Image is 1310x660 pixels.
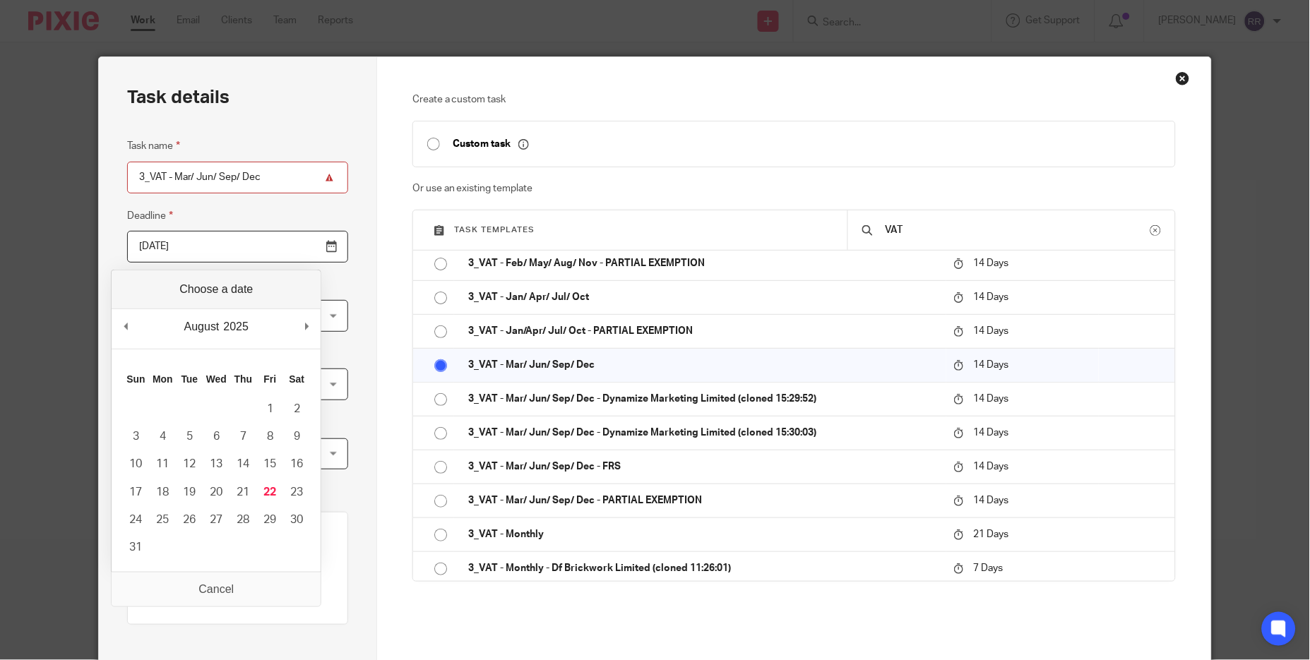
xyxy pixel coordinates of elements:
button: 6 [203,423,230,450]
p: Custom task [453,138,529,150]
button: 12 [176,450,203,478]
button: 5 [176,423,203,450]
p: 3_VAT - Jan/Apr/ Jul/ Oct - PARTIAL EXEMPTION [468,324,939,338]
p: JMA Group Limited [138,589,337,603]
button: 11 [149,450,176,478]
p: Client [138,570,337,582]
button: 18 [149,479,176,506]
span: Task templates [455,226,535,234]
abbr: Wednesday [206,373,227,385]
button: 30 [283,506,310,534]
button: 29 [256,506,283,534]
div: August [182,316,222,337]
label: Deadline [127,208,173,224]
button: 24 [122,506,149,534]
p: 3_VAT - Monthly - Df Brickwork Limited (cloned 11:26:01) [468,561,939,575]
span: 14 Days [973,394,1008,404]
input: Use the arrow keys to pick a date [127,231,348,263]
p: 3_VAT - Mar/ Jun/ Sep/ Dec - PARTIAL EXEMPTION [468,493,939,508]
p: 3_VAT - Mar/ Jun/ Sep/ Dec - Dynamize Marketing Limited (cloned 15:30:03) [468,426,939,440]
button: 23 [283,479,310,506]
div: 2025 [221,316,251,337]
button: 25 [149,506,176,534]
span: 21 Days [973,529,1008,539]
abbr: Sunday [126,373,145,385]
button: Previous Month [119,316,133,337]
abbr: Monday [153,373,172,385]
p: Create a custom task [412,92,1176,107]
span: 14 Days [973,428,1008,438]
span: 14 Days [973,462,1008,472]
button: 10 [122,450,149,478]
button: 17 [122,479,149,506]
p: 3_VAT - Monthly [468,527,939,541]
span: 14 Days [973,496,1008,505]
label: Task name [127,138,180,154]
button: 19 [176,479,203,506]
p: 3_VAT - Feb/ May/ Aug/ Nov - PARTIAL EXEMPTION [468,256,939,270]
p: 3_VAT - Jan/ Apr/ Jul/ Oct [468,290,939,304]
button: 1 [256,395,283,423]
input: Task name [127,162,348,193]
button: 28 [230,506,256,534]
button: 13 [203,450,230,478]
input: Search... [883,222,1150,238]
span: 14 Days [973,360,1008,370]
span: 14 Days [973,326,1008,336]
span: 7 Days [973,563,1003,573]
button: 3 [122,423,149,450]
span: 14 Days [973,258,1008,268]
button: 22 [256,479,283,506]
abbr: Friday [264,373,277,385]
p: 3_VAT - Mar/ Jun/ Sep/ Dec - FRS [468,460,939,474]
button: 9 [283,423,310,450]
button: 7 [230,423,256,450]
abbr: Tuesday [181,373,198,385]
abbr: Thursday [234,373,252,385]
button: 21 [230,479,256,506]
button: 4 [149,423,176,450]
abbr: Saturday [290,373,305,385]
button: 15 [256,450,283,478]
button: 14 [230,450,256,478]
button: 20 [203,479,230,506]
button: 16 [283,450,310,478]
button: 2 [283,395,310,423]
button: 8 [256,423,283,450]
p: 3_VAT - Mar/ Jun/ Sep/ Dec [468,358,939,372]
button: 27 [203,506,230,534]
span: 14 Days [973,292,1008,302]
button: 31 [122,534,149,561]
div: Close this dialog window [1176,71,1190,85]
h2: Task details [127,85,230,109]
button: Next Month [299,316,314,337]
p: 3_VAT - Mar/ Jun/ Sep/ Dec - Dynamize Marketing Limited (cloned 15:29:52) [468,392,939,406]
p: Or use an existing template [412,181,1176,196]
button: 26 [176,506,203,534]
